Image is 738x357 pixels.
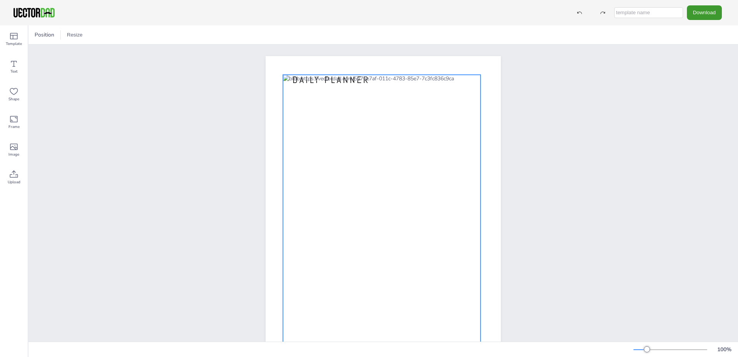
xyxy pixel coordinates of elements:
[33,31,56,38] span: Position
[8,179,20,185] span: Upload
[12,7,56,18] img: VectorDad-1.png
[8,151,19,158] span: Image
[10,68,18,75] span: Text
[614,7,683,18] input: template name
[293,73,370,85] span: DAILY PLANNER
[687,5,722,20] button: Download
[8,96,19,102] span: Shape
[64,29,86,41] button: Resize
[8,124,20,130] span: Frame
[715,346,733,353] div: 100 %
[6,41,22,47] span: Template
